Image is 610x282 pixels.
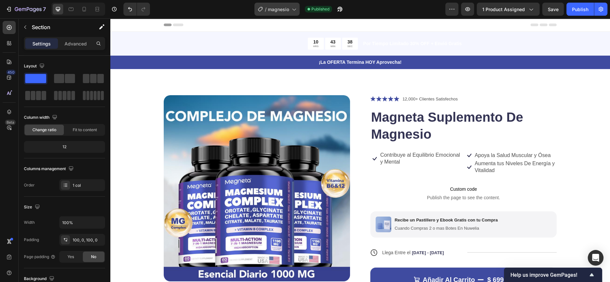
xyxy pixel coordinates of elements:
[270,133,351,147] p: Contribuye al Equilibrio Emocional y Mental
[284,207,387,213] p: Cuando Compras 2 o mas Botes En Nuwelia
[588,250,603,266] div: Open Intercom Messenger
[24,113,59,122] div: Column width
[91,254,96,260] span: No
[65,40,87,47] p: Advanced
[566,3,594,16] button: Publish
[265,176,441,183] span: Publish the page to see the content.
[482,6,525,13] span: 1 product assigned
[284,199,387,205] p: Recibe un Pastillero y Ebook Gratis con tu Compra
[376,256,403,266] div: $ 699.00
[3,3,49,16] button: 7
[73,237,103,243] div: 100, 0, 100, 0
[311,6,329,12] span: Published
[542,3,564,16] button: Save
[24,203,41,212] div: Size
[24,220,35,225] div: Width
[265,198,281,214] img: gempages_585715329611596635-a2c71768-8c30-4e61-8788-f7f0c831c4f5.svg
[24,182,35,188] div: Order
[260,249,446,273] button: Añadir Al Carrito
[302,232,334,237] span: [DATE] - [DATE]
[32,23,85,31] p: Section
[237,26,242,30] p: SEC
[203,21,208,26] div: 10
[477,3,540,16] button: 1 product assigned
[24,254,56,260] div: Page padding
[220,21,225,26] div: 43
[364,142,446,156] p: Aumenta tus Niveles De Energía y Vitalidad
[24,237,39,243] div: Padding
[1,41,499,47] p: ¡La OFERTA Termina HOY Aprovecha!
[510,272,588,278] span: Help us improve GemPages!
[312,257,364,266] div: Añadir Al Carrito
[73,127,97,133] span: Fit to content
[220,26,225,30] p: MIN
[292,78,347,84] p: 12,000+ Clientes Satisfechos
[110,18,610,282] iframe: Design area
[572,6,588,13] div: Publish
[265,167,441,175] span: Custom code
[203,26,208,30] p: HRS
[237,21,242,26] div: 38
[364,134,440,141] p: Apoya la Salud Muscular y Ósea
[260,90,446,125] h1: Magneta Suplemento De Magnesio
[548,7,559,12] span: Save
[24,165,75,173] div: Columns management
[510,271,596,279] button: Show survey - Help us improve GemPages!
[43,5,46,13] p: 7
[73,183,103,188] div: 1 col
[265,6,267,13] span: /
[24,62,46,71] div: Layout
[32,127,56,133] span: Change ratio
[67,254,74,260] span: Yes
[5,120,16,125] div: Beta
[60,217,105,228] input: Auto
[272,232,300,237] span: Llega Entre el
[6,70,16,75] div: 450
[253,23,351,28] span: Por Tiempo Limitado 30% OFF + Envió Gratis
[268,6,289,13] span: magnesio
[32,40,51,47] p: Settings
[123,3,150,16] div: Undo/Redo
[25,142,104,151] div: 12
